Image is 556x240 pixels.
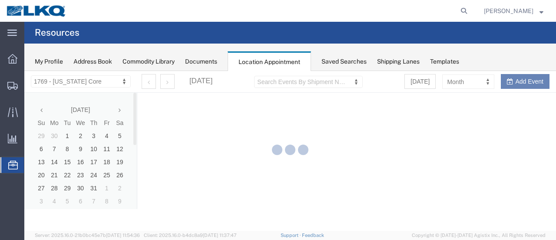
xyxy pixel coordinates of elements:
h4: Resources [35,22,79,44]
div: My Profile [35,57,63,66]
span: Marc Metzger [484,6,533,16]
span: [DATE] 11:37:47 [203,233,237,238]
span: Copyright © [DATE]-[DATE] Agistix Inc., All Rights Reserved [412,232,546,239]
div: Documents [185,57,217,66]
div: Address Book [73,57,112,66]
div: Commodity Library [122,57,175,66]
div: Templates [430,57,459,66]
span: Server: 2025.16.0-21b0bc45e7b [35,233,140,238]
a: Support [281,233,302,238]
button: [PERSON_NAME] [483,6,544,16]
div: Shipping Lanes [377,57,420,66]
div: Saved Searches [321,57,367,66]
a: Feedback [302,233,324,238]
img: logo [6,4,67,17]
span: Client: 2025.16.0-b4dc8a9 [144,233,237,238]
div: Location Appointment [228,51,311,71]
span: [DATE] 11:54:36 [106,233,140,238]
